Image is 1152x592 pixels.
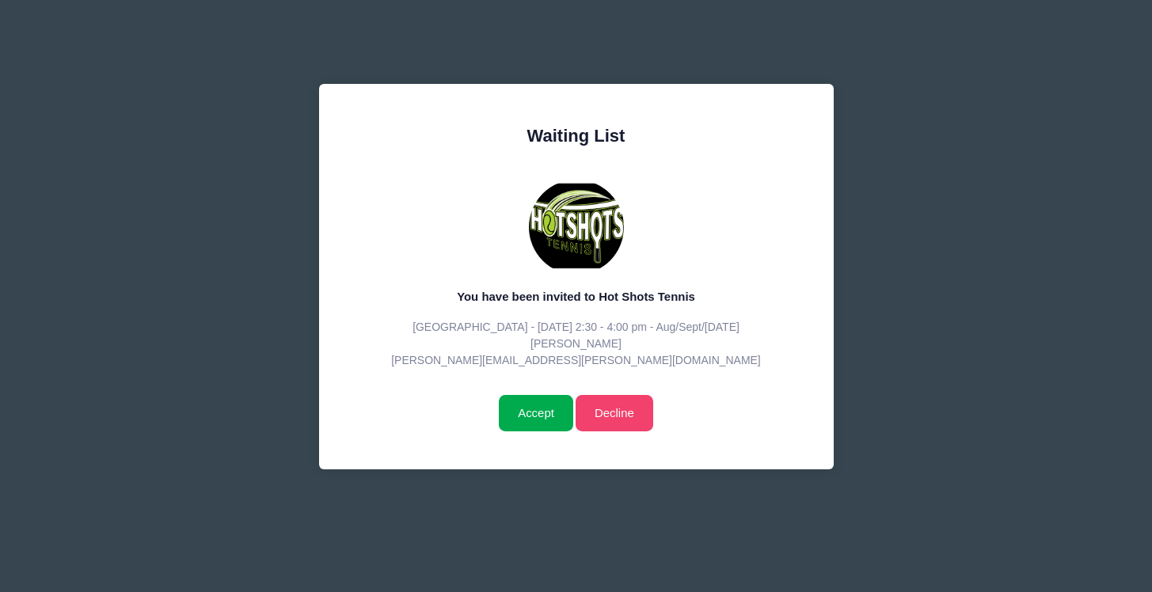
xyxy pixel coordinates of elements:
[529,180,624,275] img: Hot Shots Tennis
[357,319,795,336] p: [GEOGRAPHIC_DATA] - [DATE] 2:30 - 4:00 pm - Aug/Sept/[DATE]
[357,352,795,369] p: [PERSON_NAME][EMAIL_ADDRESS][PERSON_NAME][DOMAIN_NAME]
[576,395,652,431] a: Decline
[499,395,572,431] input: Accept
[357,123,795,149] div: Waiting List
[357,290,795,304] h5: You have been invited to Hot Shots Tennis
[357,336,795,352] p: [PERSON_NAME]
